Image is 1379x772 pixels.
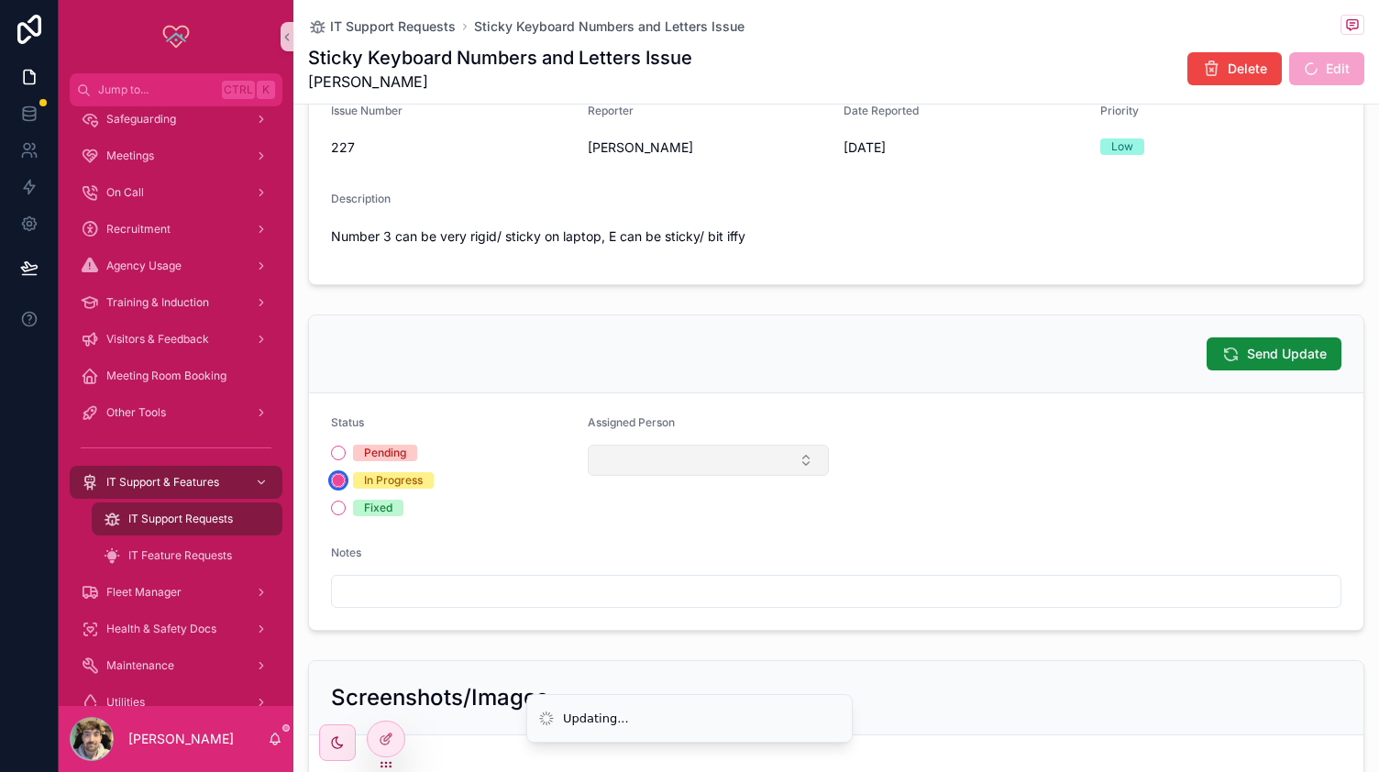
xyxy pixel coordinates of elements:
[106,622,216,636] span: Health & Safety Docs
[308,45,692,71] h1: Sticky Keyboard Numbers and Letters Issue
[161,22,191,51] img: App logo
[70,286,282,319] a: Training & Induction
[1100,104,1139,117] span: Priority
[1207,337,1341,370] button: Send Update
[70,576,282,609] a: Fleet Manager
[330,17,456,36] span: IT Support Requests
[308,71,692,93] span: [PERSON_NAME]
[106,369,226,383] span: Meeting Room Booking
[259,83,273,97] span: K
[331,415,364,429] span: Status
[98,83,215,97] span: Jump to...
[70,686,282,719] a: Utilities
[106,259,182,273] span: Agency Usage
[59,106,293,706] div: scrollable content
[106,585,182,600] span: Fleet Manager
[92,539,282,572] a: IT Feature Requests
[70,73,282,106] button: Jump to...CtrlK
[844,138,1086,157] span: [DATE]
[128,512,233,526] span: IT Support Requests
[106,695,145,710] span: Utilities
[308,17,456,36] a: IT Support Requests
[331,683,548,712] h2: Screenshots/Images
[70,213,282,246] a: Recruitment
[106,332,209,347] span: Visitors & Feedback
[588,104,634,117] span: Reporter
[70,466,282,499] a: IT Support & Features
[106,149,154,163] span: Meetings
[364,445,406,461] div: Pending
[106,222,171,237] span: Recruitment
[1111,138,1133,155] div: Low
[331,138,573,157] span: 227
[70,649,282,682] a: Maintenance
[106,112,176,127] span: Safeguarding
[474,17,745,36] a: Sticky Keyboard Numbers and Letters Issue
[128,548,232,563] span: IT Feature Requests
[364,500,392,516] div: Fixed
[106,405,166,420] span: Other Tools
[70,103,282,136] a: Safeguarding
[331,226,1341,246] p: Number 3 can be very rigid/ sticky on laptop, E can be sticky/ bit iffy
[70,249,282,282] a: Agency Usage
[70,176,282,209] a: On Call
[588,415,675,429] span: Assigned Person
[106,295,209,310] span: Training & Induction
[106,658,174,673] span: Maintenance
[70,139,282,172] a: Meetings
[331,192,391,205] span: Description
[364,472,423,489] div: In Progress
[588,138,693,157] span: [PERSON_NAME]
[331,546,361,559] span: Notes
[128,730,234,748] p: [PERSON_NAME]
[70,359,282,392] a: Meeting Room Booking
[70,396,282,429] a: Other Tools
[563,710,629,728] div: Updating...
[588,445,830,476] button: Select Button
[106,185,144,200] span: On Call
[1187,52,1282,85] button: Delete
[1247,345,1327,363] span: Send Update
[92,502,282,535] a: IT Support Requests
[106,475,219,490] span: IT Support & Features
[331,104,403,117] span: Issue Number
[70,612,282,645] a: Health & Safety Docs
[844,104,919,117] span: Date Reported
[1228,60,1267,78] span: Delete
[222,81,255,99] span: Ctrl
[70,323,282,356] a: Visitors & Feedback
